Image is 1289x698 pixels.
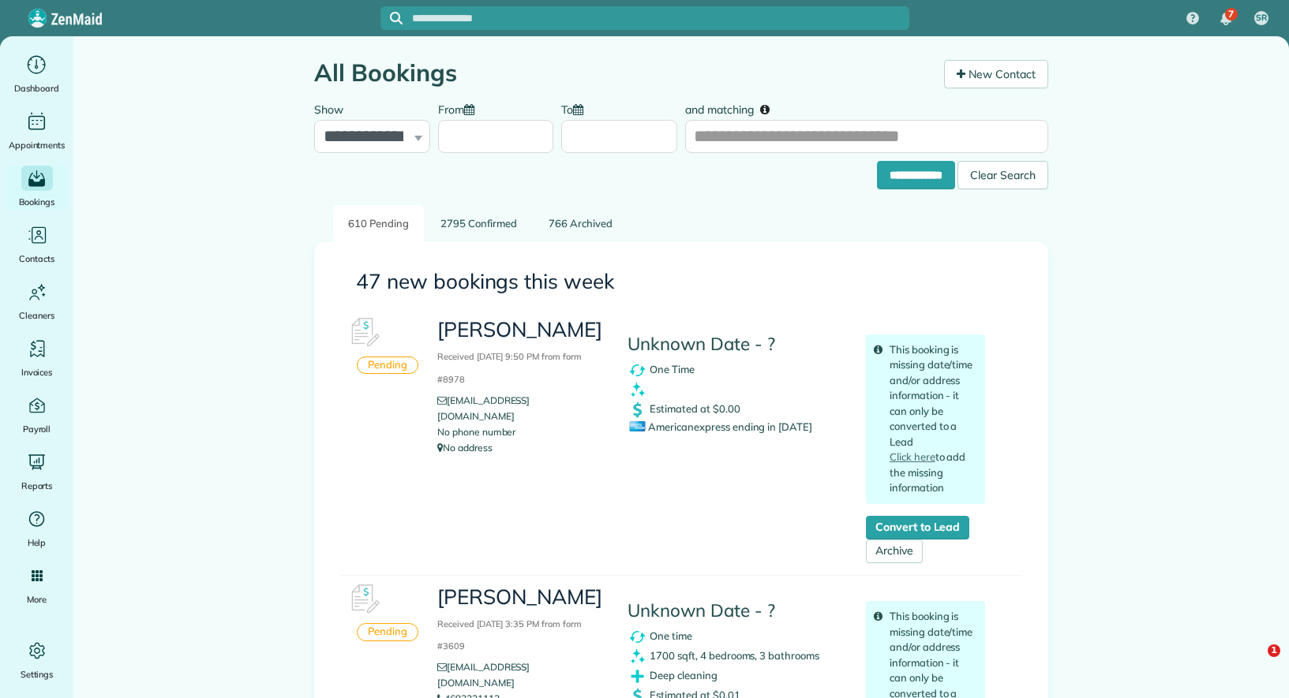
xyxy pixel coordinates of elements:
[357,356,418,375] div: Pending
[1256,12,1267,24] span: SR
[650,669,718,681] span: Deep cleaning
[1228,8,1234,21] span: 7
[6,506,67,551] a: Help
[628,360,647,380] img: recurrence_symbol_icon-7cc721a9f4fb8f7b0289d3d97f09a2e367b638918f1a67e51b1e7d8abe5fb8d8.png
[437,424,604,440] li: No phone number
[340,309,388,356] img: Booking #614521
[6,336,67,380] a: Invoices
[437,351,582,385] small: Received [DATE] 9:50 PM from form #8978
[629,420,812,433] span: Americanexpress ending in [DATE]
[628,627,647,647] img: recurrence_symbol_icon-7cc721a9f4fb8f7b0289d3d97f09a2e367b638918f1a67e51b1e7d8abe5fb8d8.png
[6,52,67,96] a: Dashboard
[6,638,67,682] a: Settings
[944,60,1048,88] a: New Contact
[866,539,923,563] a: Archive
[628,666,647,686] img: extras_symbol_icon-f5f8d448bd4f6d592c0b405ff41d4b7d97c126065408080e4130a9468bdbe444.png
[628,380,647,400] img: clean_symbol_icon-dd072f8366c07ea3eb8378bb991ecd12595f4b76d916a6f83395f9468ae6ecae.png
[23,421,51,437] span: Payroll
[314,60,932,86] h1: All Bookings
[6,393,67,437] a: Payroll
[425,205,532,242] a: 2795 Confirmed
[437,586,604,654] h3: [PERSON_NAME]
[1268,644,1280,657] span: 1
[628,400,647,420] img: dollar_symbol_icon-bd8a6898b2649ec353a9eba708ae97d8d7348bddd7d2aed9b7e4bf5abd9f4af5.png
[437,440,604,456] p: No address
[685,94,781,123] label: and matching
[534,205,628,242] a: 766 Archived
[561,94,591,123] label: To
[628,647,647,666] img: clean_symbol_icon-dd072f8366c07ea3eb8378bb991ecd12595f4b76d916a6f83395f9468ae6ecae.png
[19,251,54,267] span: Contacts
[1209,2,1242,36] div: 7 unread notifications
[14,80,59,96] span: Dashboard
[357,623,418,641] div: Pending
[390,12,403,24] svg: Focus search
[650,649,819,662] span: 1700 sqft, 4 bedrooms, 3 bathrooms
[957,163,1048,176] a: Clear Search
[21,364,53,380] span: Invoices
[6,279,67,323] a: Cleaners
[1235,644,1273,682] iframe: Intercom live chat
[21,478,53,494] span: Reports
[6,166,67,210] a: Bookings
[6,222,67,267] a: Contacts
[866,334,985,504] div: This booking is missing date/time and/or address information - it can only be converted to a Lead...
[957,161,1048,189] div: Clear Search
[437,661,530,689] a: [EMAIL_ADDRESS][DOMAIN_NAME]
[650,629,692,642] span: One time
[9,137,66,153] span: Appointments
[650,362,695,375] span: One Time
[866,516,969,539] a: Convert to Lead
[437,618,582,652] small: Received [DATE] 3:35 PM from form #3609
[356,271,1006,293] h3: 47 new bookings this week
[438,94,482,123] label: From
[380,12,403,24] button: Focus search
[6,109,67,153] a: Appointments
[340,576,388,623] img: Booking #614376
[6,450,67,494] a: Reports
[890,450,935,463] a: Click here
[19,308,54,323] span: Cleaners
[333,205,424,242] a: 610 Pending
[19,194,55,210] span: Bookings
[628,601,842,621] h4: Unknown Date - ?
[437,394,530,422] a: [EMAIL_ADDRESS][DOMAIN_NAME]
[27,592,47,607] span: More
[650,401,740,414] span: Estimated at $0.00
[21,666,54,682] span: Settings
[628,334,842,354] h4: Unknown Date - ?
[28,535,47,551] span: Help
[437,319,604,386] h3: [PERSON_NAME]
